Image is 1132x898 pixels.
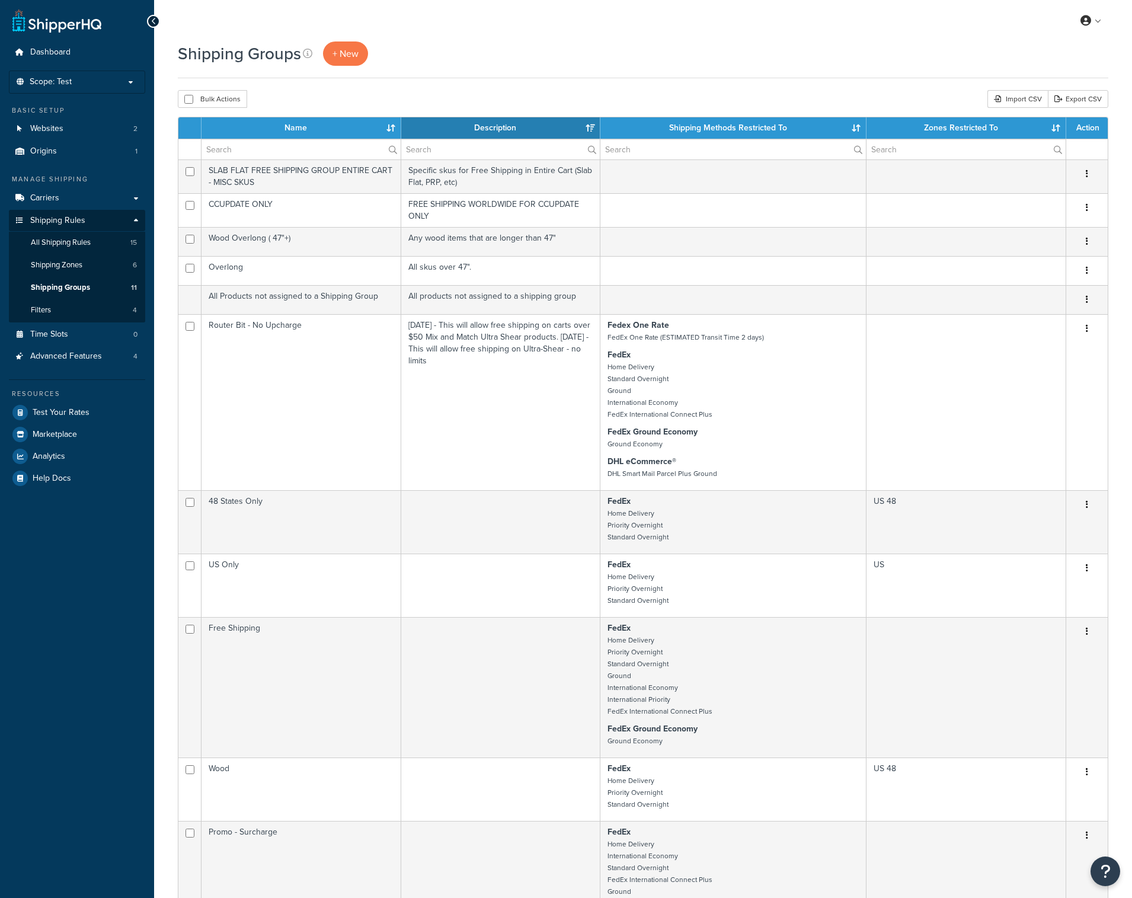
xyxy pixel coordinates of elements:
a: Filters 4 [9,299,145,321]
span: Analytics [33,452,65,462]
td: Overlong [202,256,401,285]
a: Export CSV [1048,90,1108,108]
a: Carriers [9,187,145,209]
div: Manage Shipping [9,174,145,184]
span: + New [332,47,359,60]
span: 4 [133,351,137,362]
strong: FedEx Ground Economy [607,426,698,438]
small: Home Delivery Priority Overnight Standard Overnight Ground International Economy International Pr... [607,635,712,717]
li: All Shipping Rules [9,232,145,254]
td: US 48 [866,758,1066,821]
li: Advanced Features [9,346,145,367]
td: US Only [202,554,401,617]
input: Search [202,139,401,159]
strong: FedEx [607,622,631,634]
span: 1 [135,146,137,156]
span: Help Docs [33,474,71,484]
span: 2 [133,124,137,134]
li: Websites [9,118,145,140]
span: Origins [30,146,57,156]
a: ShipperHQ Home [12,9,101,33]
td: CCUPDATE ONLY [202,193,401,227]
h1: Shipping Groups [178,42,301,65]
a: Time Slots 0 [9,324,145,346]
button: Bulk Actions [178,90,247,108]
span: Carriers [30,193,59,203]
td: [DATE] - This will allow free shipping on carts over $50 Mix and Match Ultra Shear products. [DAT... [401,314,601,490]
strong: FedEx [607,495,631,507]
strong: FedEx [607,762,631,775]
td: US 48 [866,490,1066,554]
input: Search [401,139,600,159]
span: Scope: Test [30,77,72,87]
small: Home Delivery Standard Overnight Ground International Economy FedEx International Connect Plus [607,362,712,420]
span: Dashboard [30,47,71,57]
small: Home Delivery Priority Overnight Standard Overnight [607,571,669,606]
small: Ground Economy [607,736,663,746]
td: All skus over 47". [401,256,601,285]
a: Marketplace [9,424,145,445]
a: Help Docs [9,468,145,489]
strong: Fedex One Rate [607,319,669,331]
span: Shipping Rules [30,216,85,226]
div: Basic Setup [9,106,145,116]
td: Any wood items that are longer than 47" [401,227,601,256]
th: Description: activate to sort column ascending [401,117,601,139]
small: Ground Economy [607,439,663,449]
small: Home Delivery Priority Overnight Standard Overnight [607,775,669,810]
small: DHL Smart Mail Parcel Plus Ground [607,468,717,479]
a: Test Your Rates [9,402,145,423]
span: Advanced Features [30,351,102,362]
strong: DHL eCommerce® [607,455,676,468]
small: FedEx One Rate (ESTIMATED Transit Time 2 days) [607,332,764,343]
td: FREE SHIPPING WORLDWIDE FOR CCUPDATE ONLY [401,193,601,227]
td: Specific skus for Free Shipping in Entire Cart (Slab Flat, PRP, etc) [401,159,601,193]
td: Free Shipping [202,617,401,758]
span: Test Your Rates [33,408,89,418]
span: Filters [31,305,51,315]
span: 4 [133,305,137,315]
a: All Shipping Rules 15 [9,232,145,254]
span: 11 [131,283,137,293]
a: Websites 2 [9,118,145,140]
td: Wood [202,758,401,821]
th: Name: activate to sort column ascending [202,117,401,139]
a: Analytics [9,446,145,467]
strong: FedEx [607,349,631,361]
div: Resources [9,389,145,399]
li: Shipping Rules [9,210,145,322]
span: Time Slots [30,330,68,340]
input: Search [600,139,866,159]
td: Router Bit - No Upcharge [202,314,401,490]
a: Dashboard [9,41,145,63]
span: Shipping Zones [31,260,82,270]
li: Filters [9,299,145,321]
td: SLAB FLAT FREE SHIPPING GROUP ENTIRE CART - MISC SKUS [202,159,401,193]
span: Shipping Groups [31,283,90,293]
span: 15 [130,238,137,248]
span: Websites [30,124,63,134]
a: Origins 1 [9,140,145,162]
th: Zones Restricted To: activate to sort column ascending [866,117,1066,139]
span: All Shipping Rules [31,238,91,248]
td: 48 States Only [202,490,401,554]
a: Shipping Rules [9,210,145,232]
td: US [866,554,1066,617]
li: Origins [9,140,145,162]
div: Import CSV [987,90,1048,108]
button: Open Resource Center [1091,857,1120,886]
strong: FedEx [607,826,631,838]
a: Shipping Groups 11 [9,277,145,299]
span: Marketplace [33,430,77,440]
td: All Products not assigned to a Shipping Group [202,285,401,314]
a: Advanced Features 4 [9,346,145,367]
td: All products not assigned to a shipping group [401,285,601,314]
li: Shipping Groups [9,277,145,299]
th: Action [1066,117,1108,139]
small: Home Delivery Priority Overnight Standard Overnight [607,508,669,542]
td: Wood Overlong ( 47"+) [202,227,401,256]
th: Shipping Methods Restricted To: activate to sort column ascending [600,117,866,139]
